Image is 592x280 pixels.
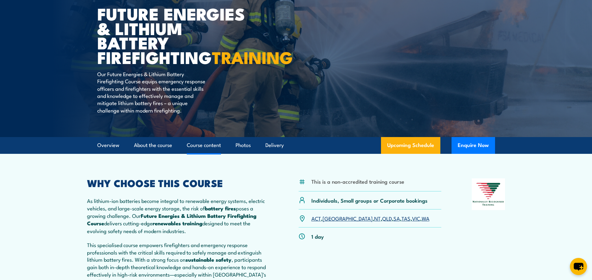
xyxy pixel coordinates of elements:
a: Course content [187,137,221,154]
a: Photos [236,137,251,154]
a: QLD [382,214,392,222]
a: SA [393,214,400,222]
strong: sustainable safety [186,255,232,264]
h2: WHY CHOOSE THIS COURSE [87,178,268,187]
p: Individuals, Small groups or Corporate bookings [311,197,428,204]
p: 1 day [311,233,324,240]
strong: Future Energies & Lithium Battery Firefighting Course [87,212,256,227]
a: ACT [311,214,321,222]
a: Upcoming Schedule [381,137,440,154]
h1: Future Energies & Lithium Battery Firefighting [97,6,251,64]
img: Nationally Recognised Training logo. [472,178,505,210]
p: , , , , , , , [311,215,429,222]
strong: TRAINING [212,44,293,70]
a: NT [374,214,381,222]
p: Our Future Energies & Lithium Battery Firefighting Course equips emergency response officers and ... [97,70,211,114]
a: Delivery [265,137,284,154]
strong: battery fires [205,204,236,212]
a: TAS [402,214,411,222]
a: WA [422,214,429,222]
button: Enquire Now [452,137,495,154]
p: As lithium-ion batteries become integral to renewable energy systems, electric vehicles, and larg... [87,197,268,234]
a: Overview [97,137,119,154]
a: [GEOGRAPHIC_DATA] [323,214,373,222]
a: About the course [134,137,172,154]
strong: renewables training [153,219,202,227]
a: VIC [412,214,420,222]
button: chat-button [570,258,587,275]
li: This is a non-accredited training course [311,178,404,185]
